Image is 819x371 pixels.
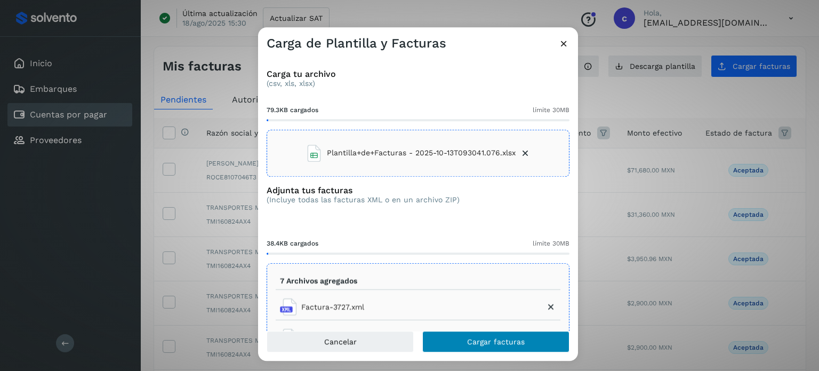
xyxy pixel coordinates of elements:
span: Cargar facturas [467,338,525,345]
h3: Carga de Plantilla y Facturas [267,36,446,51]
p: 7 Archivos agregados [280,277,357,286]
button: Cancelar [267,331,414,352]
p: (Incluye todas las facturas XML o en un archivo ZIP) [267,195,460,204]
h3: Carga tu archivo [267,69,569,79]
span: límite 30MB [533,239,569,248]
span: límite 30MB [533,105,569,115]
h3: Adjunta tus facturas [267,185,460,195]
span: Factura-3727.xml [301,302,364,313]
span: Plantilla+de+Facturas - 2025-10-13T093041.076.xlsx [327,147,516,159]
span: 38.4KB cargados [267,239,318,248]
button: Cargar facturas [422,331,569,352]
p: (csv, xls, xlsx) [267,79,569,88]
span: 79.3KB cargados [267,105,318,115]
span: Cancelar [324,338,357,345]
